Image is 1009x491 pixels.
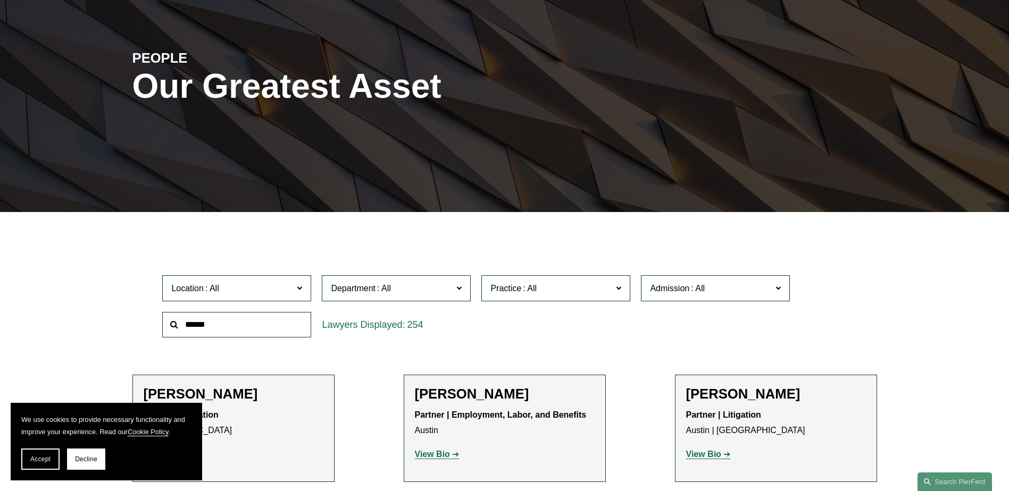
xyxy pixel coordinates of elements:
[686,408,866,438] p: Austin | [GEOGRAPHIC_DATA]
[415,450,460,459] a: View Bio
[918,472,992,491] a: Search this site
[11,403,202,480] section: Cookie banner
[415,386,595,402] h2: [PERSON_NAME]
[686,450,731,459] a: View Bio
[21,413,191,438] p: We use cookies to provide necessary functionality and improve your experience. Read our .
[686,410,761,419] strong: Partner | Litigation
[650,284,689,293] span: Admission
[415,410,587,419] strong: Partner | Employment, Labor, and Benefits
[128,428,169,436] a: Cookie Policy
[686,386,866,402] h2: [PERSON_NAME]
[144,408,323,438] p: [GEOGRAPHIC_DATA]
[490,284,521,293] span: Practice
[331,284,376,293] span: Department
[21,448,60,470] button: Accept
[171,284,204,293] span: Location
[67,448,105,470] button: Decline
[415,450,450,459] strong: View Bio
[686,450,721,459] strong: View Bio
[75,455,97,463] span: Decline
[132,49,319,66] h4: PEOPLE
[407,319,423,330] span: 254
[132,67,629,106] h1: Our Greatest Asset
[30,455,51,463] span: Accept
[415,408,595,438] p: Austin
[144,386,323,402] h2: [PERSON_NAME]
